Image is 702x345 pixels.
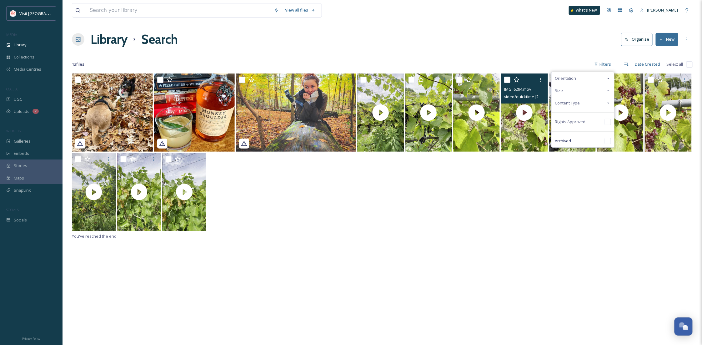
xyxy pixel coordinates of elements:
[6,87,20,91] span: COLLECT
[22,334,40,342] a: Privacy Policy
[549,74,596,152] img: thumbnail
[555,119,586,125] span: Rights Approved
[501,74,548,152] img: thumbnail
[453,74,500,152] img: thumbnail
[504,94,573,99] span: video/quicktime | 2.83 MB | 1080 x 1920
[555,88,563,94] span: Size
[632,58,664,70] div: Date Created
[656,33,678,46] button: New
[91,30,128,49] a: Library
[141,30,178,49] h1: Search
[6,207,19,212] span: SOCIALS
[117,153,161,231] img: thumbnail
[72,74,153,152] img: b798c38b-4ff0-86a3-f4b7-adc09e3875cb.jpg
[14,54,34,60] span: Collections
[674,317,693,336] button: Open Chat
[6,32,17,37] span: MEDIA
[72,233,117,239] span: You've reached the end
[621,33,653,46] button: Organise
[591,58,614,70] div: Filters
[87,3,271,17] input: Search your library
[645,74,691,152] img: thumbnail
[555,75,576,81] span: Orientation
[569,6,600,15] a: What's New
[154,74,235,152] img: 29e0f0d9-8737-88ab-2a5d-0d549a46cb11.jpg
[33,109,39,114] div: 2
[504,86,531,92] span: IMG_6294.mov
[19,10,68,16] span: Visit [GEOGRAPHIC_DATA]
[14,42,26,48] span: Library
[14,66,41,72] span: Media Centres
[72,153,116,231] img: thumbnail
[14,175,24,181] span: Maps
[14,150,29,156] span: Embeds
[621,33,656,46] a: Organise
[14,138,31,144] span: Galleries
[236,74,356,152] img: 976c7b61-0798-c4b4-3727-8247c736bbc4.jpg
[72,61,84,67] span: 13 file s
[405,74,452,152] img: thumbnail
[14,217,27,223] span: Socials
[22,337,40,341] span: Privacy Policy
[14,187,31,193] span: SnapLink
[637,4,681,16] a: [PERSON_NAME]
[6,129,21,133] span: WIDGETS
[555,100,580,106] span: Content Type
[14,163,27,169] span: Stories
[10,10,16,17] img: vsbm-stackedMISH_CMYKlogo2017.jpg
[162,153,206,231] img: thumbnail
[555,138,571,144] span: Archived
[647,7,678,13] span: [PERSON_NAME]
[282,4,318,16] a: View all files
[357,74,404,152] img: thumbnail
[14,109,29,114] span: Uploads
[14,96,22,102] span: UGC
[667,61,683,67] span: Select all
